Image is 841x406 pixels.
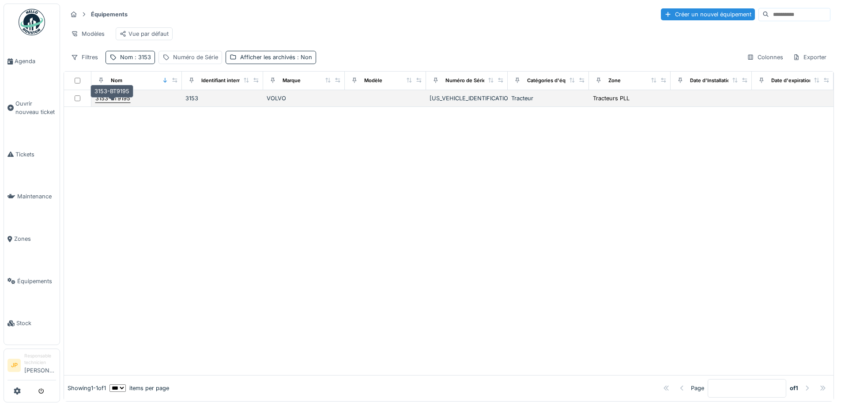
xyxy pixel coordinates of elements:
[364,77,382,84] div: Modèle
[19,9,45,35] img: Badge_color-CXgf-gQk.svg
[511,94,586,102] div: Tracteur
[17,192,56,201] span: Maintenance
[743,51,787,64] div: Colonnes
[8,353,56,380] a: JP Responsable technicien[PERSON_NAME]
[15,99,56,116] span: Ouvrir nouveau ticket
[4,133,60,176] a: Tickets
[17,277,56,285] span: Équipements
[67,27,109,40] div: Modèles
[111,77,122,84] div: Nom
[771,77,812,84] div: Date d'expiration
[4,302,60,345] a: Stock
[4,83,60,133] a: Ouvrir nouveau ticket
[4,40,60,83] a: Agenda
[790,384,798,392] strong: of 1
[691,384,704,392] div: Page
[120,53,151,61] div: Nom
[91,85,133,98] div: 3153-BT9195
[4,260,60,303] a: Équipements
[283,77,301,84] div: Marque
[24,353,56,366] div: Responsable technicien
[267,94,341,102] div: VOLVO
[295,54,312,61] span: : Non
[201,77,244,84] div: Identifiant interne
[4,175,60,218] a: Maintenance
[120,30,169,38] div: Vue par défaut
[789,51,830,64] div: Exporter
[593,94,630,102] div: Tracteurs PLL
[608,77,621,84] div: Zone
[14,235,56,243] span: Zones
[8,359,21,372] li: JP
[109,384,169,392] div: items per page
[661,8,755,20] div: Créer un nouvel équipement
[4,218,60,260] a: Zones
[24,353,56,378] li: [PERSON_NAME]
[527,77,588,84] div: Catégories d'équipement
[173,53,218,61] div: Numéro de Série
[133,54,151,61] span: : 3153
[95,94,130,102] div: 3153-BT9195
[185,94,260,102] div: 3153
[240,53,312,61] div: Afficher les archivés
[430,94,504,102] div: [US_VEHICLE_IDENTIFICATION_NUMBER]
[87,10,131,19] strong: Équipements
[690,77,733,84] div: Date d'Installation
[15,150,56,159] span: Tickets
[445,77,486,84] div: Numéro de Série
[16,319,56,327] span: Stock
[68,384,106,392] div: Showing 1 - 1 of 1
[15,57,56,65] span: Agenda
[67,51,102,64] div: Filtres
